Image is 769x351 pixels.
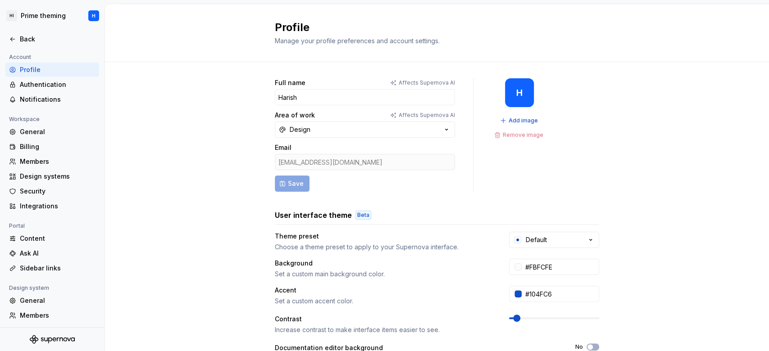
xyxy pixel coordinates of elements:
[20,311,96,320] div: Members
[20,35,96,44] div: Back
[275,78,305,87] label: Full name
[290,125,310,134] div: Design
[20,127,96,136] div: General
[92,12,96,19] div: H
[5,92,99,107] a: Notifications
[509,232,599,248] button: Default
[5,323,99,337] a: Versions
[509,117,538,124] span: Add image
[5,139,99,154] a: Billing
[497,114,542,127] button: Add image
[522,286,599,302] input: #104FC6
[20,326,96,335] div: Versions
[30,335,75,344] svg: Supernova Logo
[20,234,96,243] div: Content
[526,235,547,244] div: Default
[5,77,99,92] a: Authentication
[399,112,455,119] p: Affects Supernova AI
[5,199,99,213] a: Integrations
[275,37,440,45] span: Manage your profile preferences and account settings.
[275,143,291,152] label: Email
[5,220,28,231] div: Portal
[5,154,99,169] a: Members
[5,246,99,261] a: Ask AI
[6,10,17,21] div: HI
[20,95,96,104] div: Notifications
[20,264,96,273] div: Sidebar links
[399,79,455,86] p: Affects Supernova AI
[2,6,103,26] button: HIPrime themingH
[20,249,96,258] div: Ask AI
[275,270,493,279] div: Set a custom main background color.
[275,297,493,306] div: Set a custom accent color.
[20,157,96,166] div: Members
[5,125,99,139] a: General
[5,114,43,125] div: Workspace
[5,283,53,293] div: Design system
[5,52,35,63] div: Account
[20,65,96,74] div: Profile
[20,172,96,181] div: Design systems
[5,169,99,184] a: Design systems
[20,296,96,305] div: General
[5,231,99,246] a: Content
[275,243,493,252] div: Choose a theme preset to apply to your Supernova interface.
[275,210,352,220] h3: User interface theme
[5,261,99,275] a: Sidebar links
[20,142,96,151] div: Billing
[20,80,96,89] div: Authentication
[275,232,493,241] div: Theme preset
[21,11,66,20] div: Prime theming
[275,315,493,324] div: Contrast
[20,202,96,211] div: Integrations
[5,63,99,77] a: Profile
[5,32,99,46] a: Back
[275,286,493,295] div: Accent
[20,187,96,196] div: Security
[516,89,523,96] div: H
[5,293,99,308] a: General
[275,259,493,268] div: Background
[355,211,371,220] div: Beta
[522,259,599,275] input: #FFFFFF
[5,184,99,198] a: Security
[275,325,493,334] div: Increase contrast to make interface items easier to see.
[275,111,315,120] label: Area of work
[5,308,99,323] a: Members
[275,20,588,35] h2: Profile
